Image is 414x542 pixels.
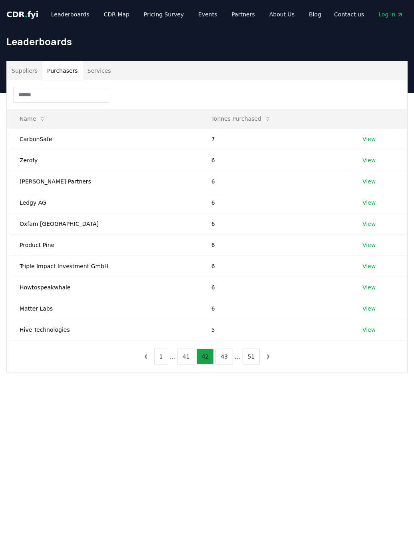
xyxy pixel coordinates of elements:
a: Partners [225,7,261,22]
button: 51 [243,349,260,365]
td: 6 [199,277,350,298]
a: Contact us [328,7,370,22]
a: View [362,135,376,143]
button: 41 [177,349,195,365]
td: 6 [199,298,350,319]
a: Log in [372,7,410,22]
td: 6 [199,149,350,171]
td: [PERSON_NAME] Partners [7,171,199,192]
td: 6 [199,171,350,192]
a: Events [192,7,223,22]
td: 5 [199,319,350,340]
td: Product Pine [7,234,199,255]
a: About Us [263,7,301,22]
a: View [362,177,376,185]
li: ... [170,352,176,361]
a: Blog [303,7,328,22]
a: CDR.fyi [6,9,38,20]
button: 1 [154,349,168,365]
a: View [362,220,376,228]
a: View [362,305,376,313]
td: 7 [199,128,350,149]
a: View [362,283,376,291]
button: Suppliers [7,61,42,80]
td: 6 [199,255,350,277]
td: Howtospeakwhale [7,277,199,298]
span: CDR fyi [6,10,38,19]
td: Ledgy AG [7,192,199,213]
a: Leaderboards [45,7,96,22]
td: Zerofy [7,149,199,171]
a: View [362,326,376,334]
button: 43 [215,349,233,365]
td: Matter Labs [7,298,199,319]
a: View [362,156,376,164]
td: 6 [199,213,350,234]
a: View [362,199,376,207]
td: 6 [199,234,350,255]
span: . [25,10,28,19]
nav: Main [45,7,328,22]
button: previous page [139,349,153,365]
nav: Main [328,7,410,22]
h1: Leaderboards [6,35,408,48]
button: 42 [197,349,214,365]
td: 6 [199,192,350,213]
button: Purchasers [42,61,83,80]
button: Tonnes Purchased [205,111,277,127]
td: Triple Impact Investment GmbH [7,255,199,277]
button: next page [261,349,275,365]
a: View [362,241,376,249]
a: CDR Map [98,7,136,22]
a: Pricing Survey [137,7,190,22]
li: ... [235,352,241,361]
span: Log in [378,10,403,18]
button: Services [83,61,116,80]
td: Hive Technologies [7,319,199,340]
button: Name [13,111,52,127]
td: Oxfam [GEOGRAPHIC_DATA] [7,213,199,234]
td: CarbonSafe [7,128,199,149]
a: View [362,262,376,270]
